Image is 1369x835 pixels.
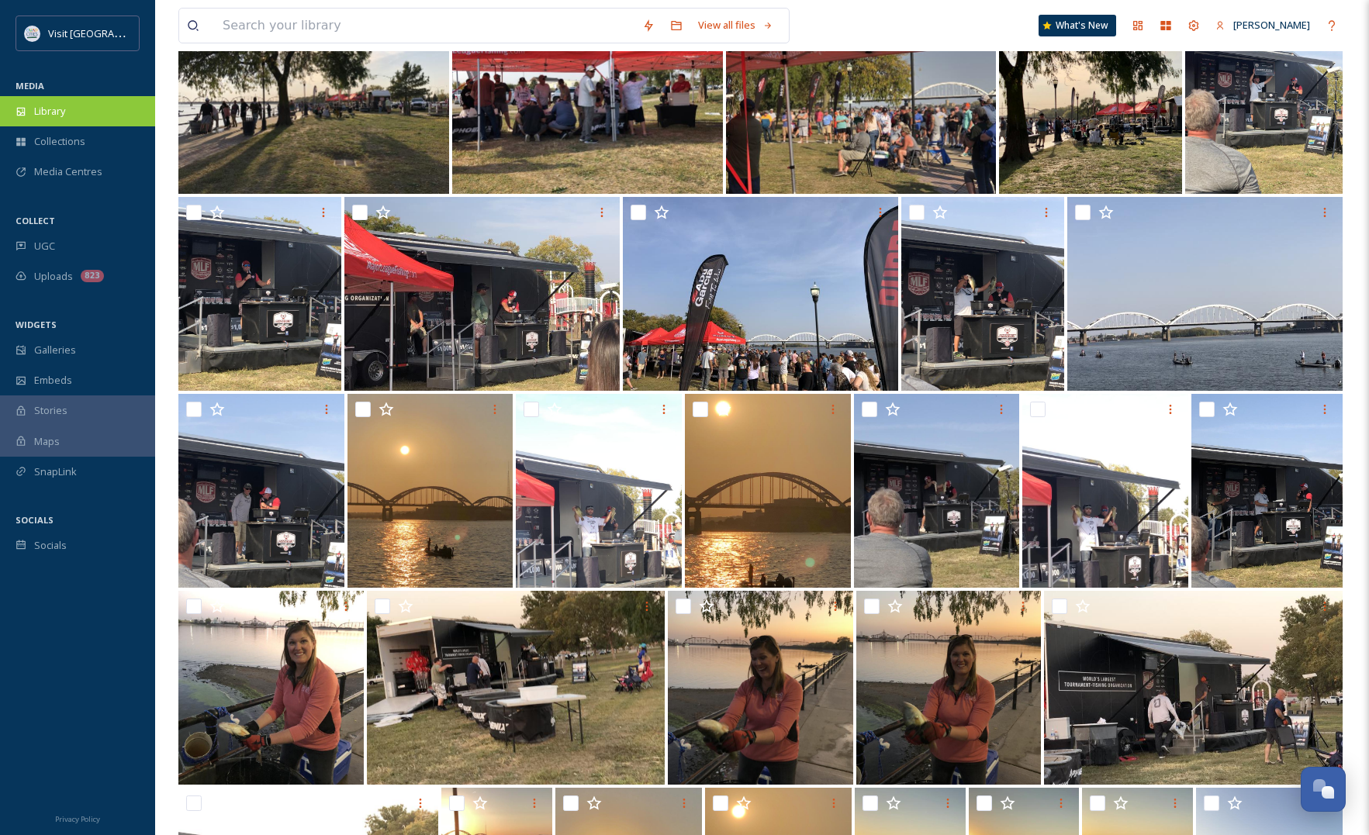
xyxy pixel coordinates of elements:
[367,591,665,785] img: ext_1728654681.777434_jvandyke@visitquadcities.com-IMG_9088.jpeg
[623,197,898,391] img: ext_1728771852.437057_jvandyke@visitquadcities.com-IMG_9105.jpeg
[1301,767,1346,812] button: Open Chat
[34,239,55,254] span: UGC
[34,373,72,388] span: Embeds
[55,814,100,824] span: Privacy Policy
[854,394,1020,588] img: ext_1728771786.64412_jvandyke@visitquadcities.com-IMG_9109.jpeg
[34,269,73,284] span: Uploads
[685,394,851,588] img: ext_1728771803.379622_jvandyke@visitquadcities.com-IMG_9098.jpeg
[215,9,634,43] input: Search your library
[1044,591,1343,785] img: ext_1728654680.749385_jvandyke@visitquadcities.com-IMG_9089.jpeg
[1067,197,1343,391] img: ext_1728771843.236953_jvandyke@visitquadcities.com-IMG_9103.jpeg
[344,197,620,391] img: ext_1728771854.610489_jvandyke@visitquadcities.com-IMG_9117.jpeg
[347,394,513,588] img: ext_1728771832.824379_jvandyke@visitquadcities.com-IMG_9097.jpeg
[1039,15,1116,36] a: What's New
[690,10,781,40] a: View all files
[48,26,168,40] span: Visit [GEOGRAPHIC_DATA]
[34,538,67,553] span: Socials
[81,270,104,282] div: 823
[516,394,682,588] img: ext_1728771813.193701_jvandyke@visitquadcities.com-IMG_9119.jpeg
[34,403,67,418] span: Stories
[25,26,40,41] img: QCCVB_VISIT_vert_logo_4c_tagline_122019.svg
[16,215,55,226] span: COLLECT
[34,343,76,357] span: Galleries
[34,104,65,119] span: Library
[178,197,341,391] img: ext_1728771860.351913_jvandyke@visitquadcities.com-IMG_9106.jpeg
[1022,394,1188,588] img: ext_1728771771.828075_jvandyke@visitquadcities.com-IMG_9120.jpeg
[856,591,1042,785] img: ext_1728654681.296444_jvandyke@visitquadcities.com-IMG_9092.jpeg
[34,434,60,449] span: Maps
[34,134,85,149] span: Collections
[1233,18,1310,32] span: [PERSON_NAME]
[16,319,57,330] span: WIDGETS
[178,394,344,588] img: ext_1728771839.259831_jvandyke@visitquadcities.com-IMG_9115.jpeg
[16,80,44,91] span: MEDIA
[668,591,853,785] img: ext_1728654681.664896_jvandyke@visitquadcities.com-IMG_9093.jpeg
[55,809,100,827] a: Privacy Policy
[901,197,1064,391] img: ext_1728771843.716405_jvandyke@visitquadcities.com-IMG_9112.jpeg
[178,591,364,785] img: ext_1728654681.949854_jvandyke@visitquadcities.com-IMG_9091.jpeg
[34,164,102,179] span: Media Centres
[1191,394,1343,588] img: ext_1728771735.009414_jvandyke@visitquadcities.com-IMG_9111.jpeg
[16,514,54,526] span: SOCIALS
[1208,10,1318,40] a: [PERSON_NAME]
[34,464,77,479] span: SnapLink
